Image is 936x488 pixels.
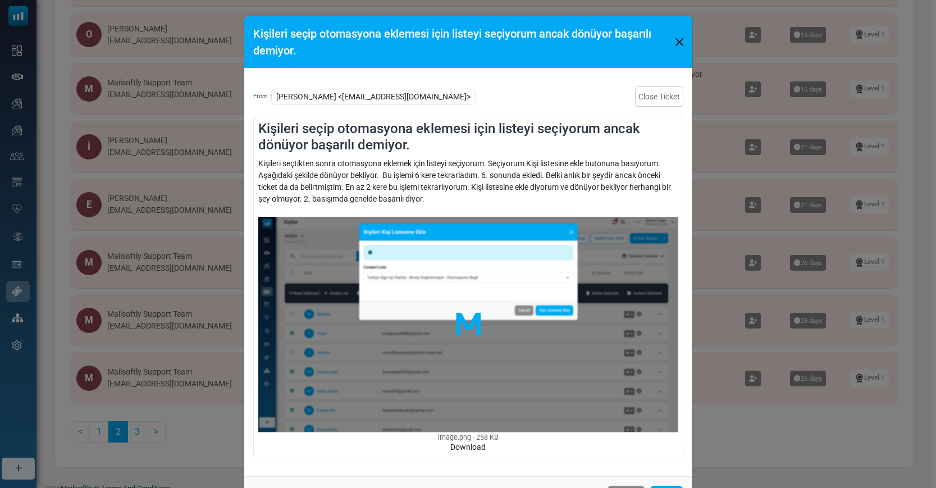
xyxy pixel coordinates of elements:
[253,92,271,102] span: From :
[258,217,678,434] img: image.png
[450,443,486,451] a: Download
[271,89,476,105] span: [PERSON_NAME] <[EMAIL_ADDRESS][DOMAIN_NAME]>
[635,86,683,107] a: Close Ticket
[258,158,678,454] div: Kişileri seçtikten sonra otomasyona eklemek için listeyi seçiyorum. Seçiyorum Kişi listesine ekle...
[671,34,687,51] button: Close
[473,433,499,441] span: 258 KB
[438,433,471,441] span: image.png
[258,121,678,153] h4: Kişileri seçip otomasyona eklemesi için listeyi seçiyorum ancak dönüyor başarılı demiyor.
[253,25,672,59] h5: Kişileri seçip otomasyona eklemesi için listeyi seçiyorum ancak dönüyor başarılı demiyor.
